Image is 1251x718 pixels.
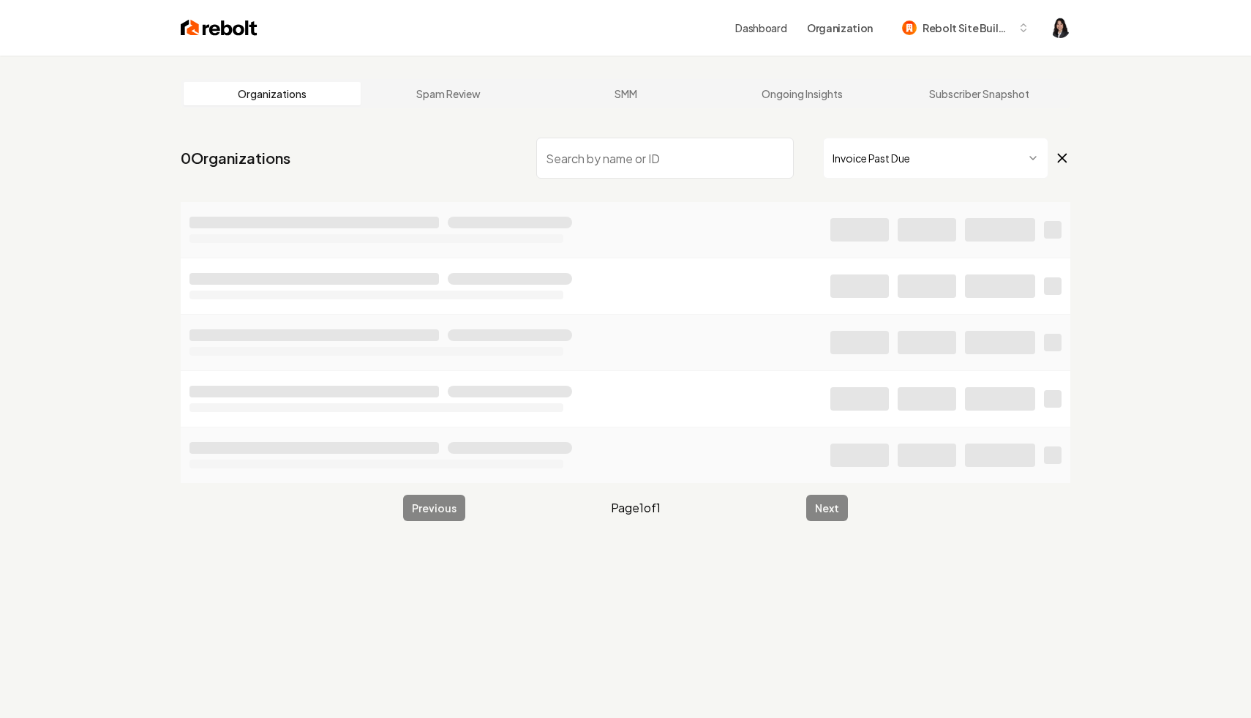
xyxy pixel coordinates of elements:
a: SMM [537,82,714,105]
a: Spam Review [361,82,538,105]
span: Rebolt Site Builder [923,20,1012,36]
a: Ongoing Insights [714,82,891,105]
button: Open user button [1050,18,1070,38]
img: Rebolt Site Builder [902,20,917,35]
a: Organizations [184,82,361,105]
input: Search by name or ID [536,138,794,179]
button: Organization [798,15,882,41]
span: Page 1 of 1 [611,499,661,517]
a: Subscriber Snapshot [890,82,1067,105]
img: Haley Paramoure [1050,18,1070,38]
img: Rebolt Logo [181,18,258,38]
a: 0Organizations [181,148,290,168]
a: Dashboard [735,20,786,35]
